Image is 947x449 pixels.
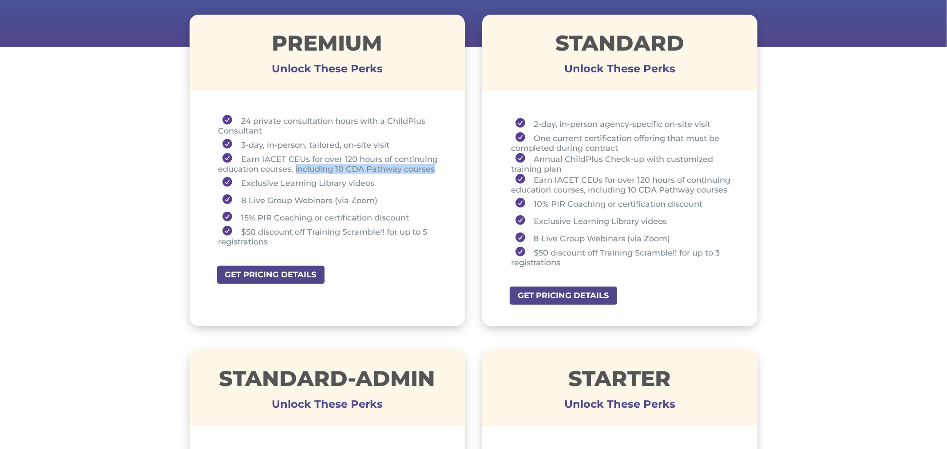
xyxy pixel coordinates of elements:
[511,153,736,174] li: Annual ChildPlus Check-up with customized training plan
[511,174,736,195] li: Earn IACET CEUs for over 120 hours of continuing education courses, including 10 CDA Pathway courses
[482,368,758,394] h1: STARTER
[482,69,758,73] h3: Unlock These Perks
[509,286,618,306] a: GET PRICING DETAILS
[511,132,736,153] li: One current certification offering that must be completed during contract
[218,226,443,247] li: $50 discount off Training Scramble!! for up to 5 registrations
[190,69,465,73] h3: Unlock These Perks
[218,153,443,174] li: Earn IACET CEUs for over 120 hours of continuing education courses, including 10 CDA Pathway courses
[511,212,736,229] li: Exclusive Learning Library videos
[216,265,325,285] a: GET PRICING DETAILS
[218,174,443,191] li: Exclusive Learning Library videos
[218,209,443,226] li: 15% PIR Coaching or certification discount
[218,115,443,136] li: 24 private consultation hours with a ChildPlus Consultant
[190,404,465,409] h3: Unlock These Perks
[218,191,443,209] li: 8 Live Group Webinars (via Zoom)
[511,247,736,268] li: $50 discount off Training Scramble!! for up to 3 registrations
[218,136,443,153] li: 3-day, in-person, tailored, on-site visit
[482,32,758,58] h1: STANDARD
[511,195,736,212] li: 10% PIR Coaching or certification discount
[190,368,465,394] h1: STANDARD-ADMIN
[190,32,465,58] h1: Premium
[511,115,736,132] li: 2-day, in-person agency-specific on-site visit
[482,404,758,409] h3: Unlock These Perks
[511,229,736,247] li: 8 Live Group Webinars (via Zoom)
